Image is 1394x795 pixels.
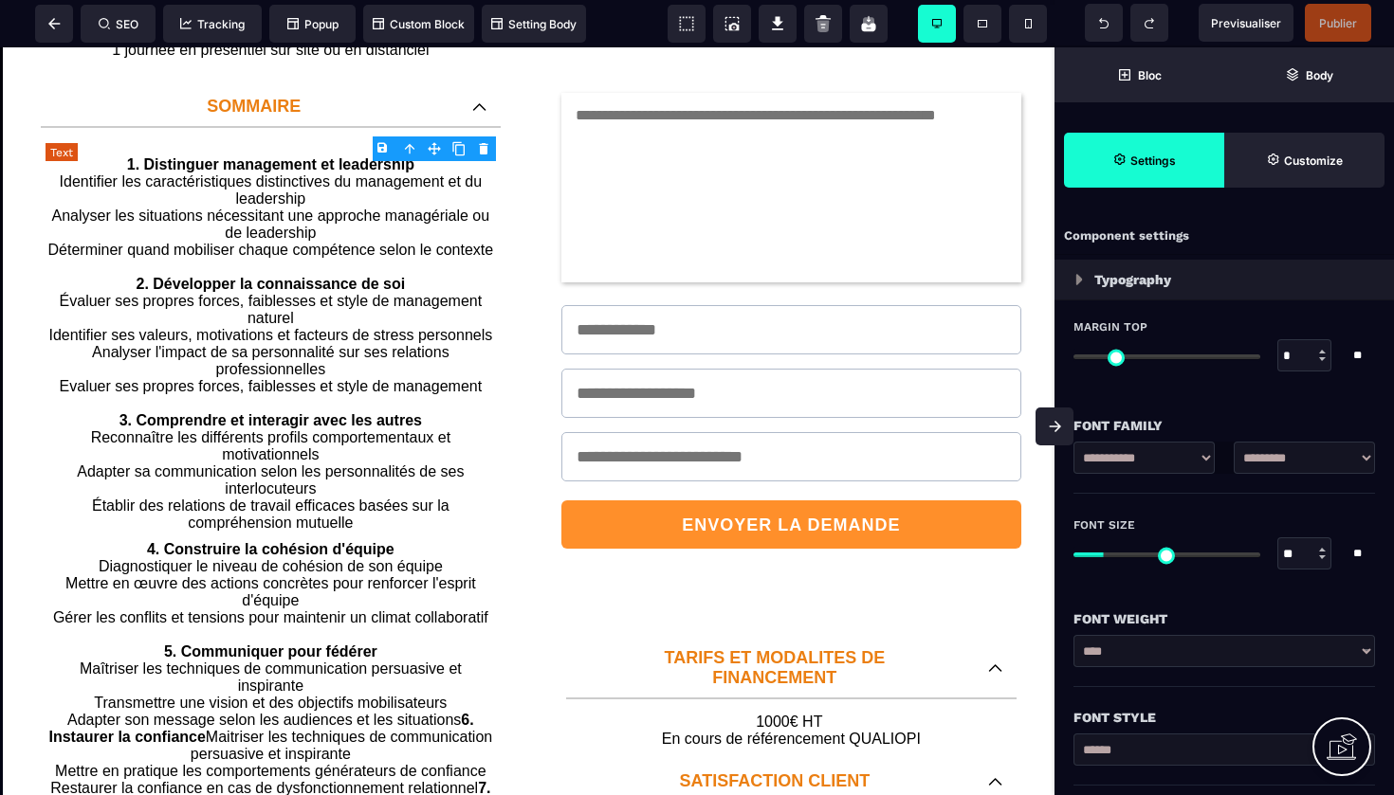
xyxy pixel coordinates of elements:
[55,49,453,69] p: SOMMAIRE
[1073,706,1375,729] div: Font Style
[1211,16,1281,30] span: Previsualiser
[1055,47,1224,102] span: Open Blocks
[561,453,1021,501] button: ENVOYER LA DEMANDE
[1224,133,1385,188] span: Open Style Manager
[287,17,339,31] span: Popup
[1224,47,1394,102] span: Open Layer Manager
[119,365,422,381] b: 3. Comprendre et interagir avec les autres
[1094,268,1171,291] p: Typography
[1073,517,1135,533] span: Font Size
[1055,218,1394,255] div: Component settings
[147,494,394,510] b: 4. Construire la cohésion d'équipe
[46,104,496,489] text: Identifier les caractéristiques distinctives du management et du leadership Analyser les situatio...
[713,5,751,43] span: Screenshot
[1284,154,1343,168] strong: Customize
[164,596,377,612] b: 5. Communiquer pour fédérer
[99,17,138,31] span: SEO
[48,664,478,697] b: 6. Instaurer la confiance
[668,5,706,43] span: View components
[1138,68,1162,82] strong: Bloc
[1073,607,1375,630] div: Font Weight
[127,109,414,125] b: 1. Distinguer management et leadership
[491,17,577,31] span: Setting Body
[1073,319,1147,334] span: Margin Top
[137,228,406,244] b: 2. Développer la connaissance de soi
[1130,154,1176,168] strong: Settings
[580,601,969,641] p: TARIFS ET MODALITES DE FINANCEMENT
[580,724,969,744] p: SATISFACTION CLIENT
[1306,68,1333,82] strong: Body
[1064,133,1224,188] span: Settings
[1075,274,1083,285] img: loading
[180,17,245,31] span: Tracking
[1319,16,1357,30] span: Publier
[566,661,1017,705] text: 1000€ HT En cours de référencement QUALIOPI
[373,17,465,31] span: Custom Block
[1199,4,1293,42] span: Preview
[1073,414,1375,437] div: Font Family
